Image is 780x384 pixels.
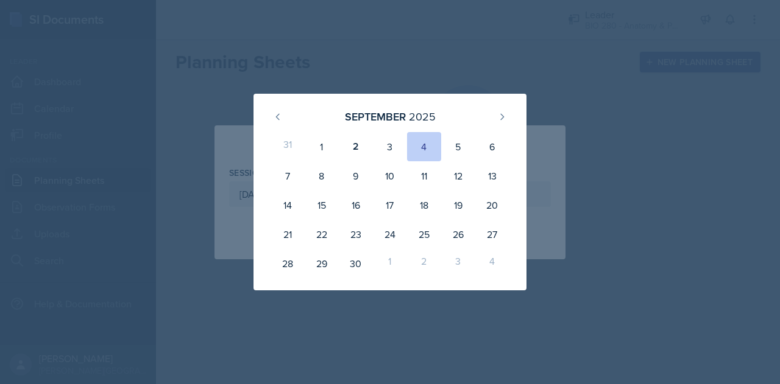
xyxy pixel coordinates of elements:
div: 4 [475,249,509,278]
div: 27 [475,220,509,249]
div: 19 [441,190,475,220]
div: 2025 [409,108,436,125]
div: 3 [373,132,407,161]
div: 9 [339,161,373,190]
div: 11 [407,161,441,190]
div: 24 [373,220,407,249]
div: 30 [339,249,373,278]
div: 17 [373,190,407,220]
div: 1 [305,132,339,161]
div: 29 [305,249,339,278]
div: 28 [271,249,305,278]
div: 25 [407,220,441,249]
div: 1 [373,249,407,278]
div: 10 [373,161,407,190]
div: 26 [441,220,475,249]
div: 21 [271,220,305,249]
div: 13 [475,161,509,190]
div: 8 [305,161,339,190]
div: 20 [475,190,509,220]
div: 5 [441,132,475,161]
div: 12 [441,161,475,190]
div: 16 [339,190,373,220]
div: 6 [475,132,509,161]
div: 31 [271,132,305,161]
div: 2 [339,132,373,161]
div: 2 [407,249,441,278]
div: 23 [339,220,373,249]
div: 14 [271,190,305,220]
div: September [345,108,406,125]
div: 3 [441,249,475,278]
div: 15 [305,190,339,220]
div: 22 [305,220,339,249]
div: 18 [407,190,441,220]
div: 4 [407,132,441,161]
div: 7 [271,161,305,190]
